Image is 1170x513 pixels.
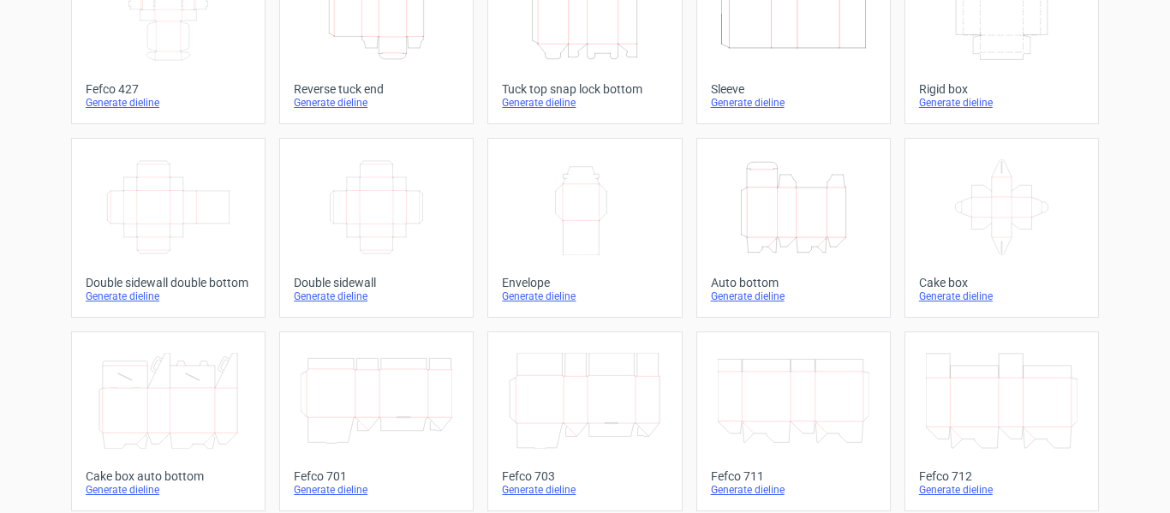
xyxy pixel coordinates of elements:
[294,483,459,497] div: Generate dieline
[279,138,474,318] a: Double sidewallGenerate dieline
[487,331,682,511] a: Fefco 703Generate dieline
[919,289,1084,303] div: Generate dieline
[487,138,682,318] a: EnvelopeGenerate dieline
[71,331,266,511] a: Cake box auto bottomGenerate dieline
[919,96,1084,110] div: Generate dieline
[711,469,876,483] div: Fefco 711
[502,483,667,497] div: Generate dieline
[919,276,1084,289] div: Cake box
[696,331,891,511] a: Fefco 711Generate dieline
[86,96,251,110] div: Generate dieline
[919,469,1084,483] div: Fefco 712
[294,469,459,483] div: Fefco 701
[71,138,266,318] a: Double sidewall double bottomGenerate dieline
[86,469,251,483] div: Cake box auto bottom
[294,276,459,289] div: Double sidewall
[294,96,459,110] div: Generate dieline
[502,96,667,110] div: Generate dieline
[502,469,667,483] div: Fefco 703
[86,289,251,303] div: Generate dieline
[294,289,459,303] div: Generate dieline
[502,289,667,303] div: Generate dieline
[919,82,1084,96] div: Rigid box
[711,96,876,110] div: Generate dieline
[711,82,876,96] div: Sleeve
[904,138,1099,318] a: Cake boxGenerate dieline
[696,138,891,318] a: Auto bottomGenerate dieline
[279,331,474,511] a: Fefco 701Generate dieline
[502,276,667,289] div: Envelope
[711,289,876,303] div: Generate dieline
[294,82,459,96] div: Reverse tuck end
[86,483,251,497] div: Generate dieline
[86,276,251,289] div: Double sidewall double bottom
[919,483,1084,497] div: Generate dieline
[86,82,251,96] div: Fefco 427
[502,82,667,96] div: Tuck top snap lock bottom
[904,331,1099,511] a: Fefco 712Generate dieline
[711,276,876,289] div: Auto bottom
[711,483,876,497] div: Generate dieline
